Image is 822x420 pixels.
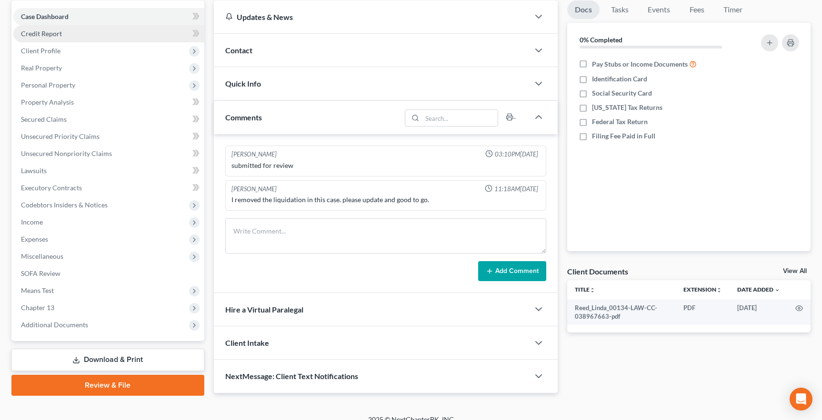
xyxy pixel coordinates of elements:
a: Tasks [603,0,636,19]
span: Chapter 13 [21,303,54,312]
td: PDF [676,299,730,325]
a: Fees [682,0,712,19]
a: Property Analysis [13,94,204,111]
span: Secured Claims [21,115,67,123]
span: Miscellaneous [21,252,63,260]
span: Hire a Virtual Paralegal [225,305,303,314]
div: Client Documents [567,266,628,276]
span: Client Intake [225,338,269,347]
a: Date Added expand_more [737,286,780,293]
a: Case Dashboard [13,8,204,25]
a: Docs [567,0,600,19]
i: unfold_more [590,287,595,293]
span: Property Analysis [21,98,74,106]
span: Means Test [21,286,54,294]
a: Unsecured Priority Claims [13,128,204,145]
span: Quick Info [225,79,261,88]
span: Credit Report [21,29,62,38]
span: Federal Tax Return [592,117,648,127]
div: I removed the liquidation in this case. please update and good to go. [231,195,541,205]
span: Real Property [21,64,62,72]
a: Download & Print [11,349,204,371]
span: Additional Documents [21,321,88,329]
span: Pay Stubs or Income Documents [592,59,688,69]
span: Codebtors Insiders & Notices [21,201,108,209]
a: View All [783,268,807,274]
span: Filing Fee Paid in Full [592,131,655,141]
i: unfold_more [716,287,722,293]
span: Personal Property [21,81,75,89]
a: Lawsuits [13,162,204,179]
a: Secured Claims [13,111,204,128]
span: Contact [225,46,252,55]
a: Credit Report [13,25,204,42]
i: expand_more [774,287,780,293]
span: Case Dashboard [21,12,69,20]
a: SOFA Review [13,265,204,282]
span: SOFA Review [21,269,60,277]
a: Unsecured Nonpriority Claims [13,145,204,162]
a: Executory Contracts [13,179,204,196]
td: [DATE] [730,299,788,325]
span: 11:18AM[DATE] [494,185,538,194]
a: Events [640,0,678,19]
span: Client Profile [21,47,60,55]
span: Unsecured Priority Claims [21,132,100,140]
span: Unsecured Nonpriority Claims [21,149,112,157]
div: Open Intercom Messenger [790,388,812,410]
div: Updates & News [225,12,518,22]
span: NextMessage: Client Text Notifications [225,371,358,381]
button: Add Comment [478,261,546,281]
div: [PERSON_NAME] [231,150,277,159]
input: Search... [422,110,498,126]
a: Timer [716,0,750,19]
div: submitted for review [231,161,541,170]
span: Social Security Card [592,88,652,98]
span: Income [21,218,43,226]
a: Extensionunfold_more [683,286,722,293]
span: Executory Contracts [21,184,82,192]
span: 03:10PM[DATE] [495,150,538,159]
a: Titleunfold_more [575,286,595,293]
strong: 0% Completed [580,36,622,44]
td: Reed_Linda_00134-LAW-CC-038967663-pdf [567,299,676,325]
span: Identification Card [592,74,647,84]
span: Comments [225,113,262,122]
div: [PERSON_NAME] [231,185,277,194]
span: Lawsuits [21,166,47,175]
span: [US_STATE] Tax Returns [592,103,662,112]
a: Review & File [11,375,204,396]
span: Expenses [21,235,48,243]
